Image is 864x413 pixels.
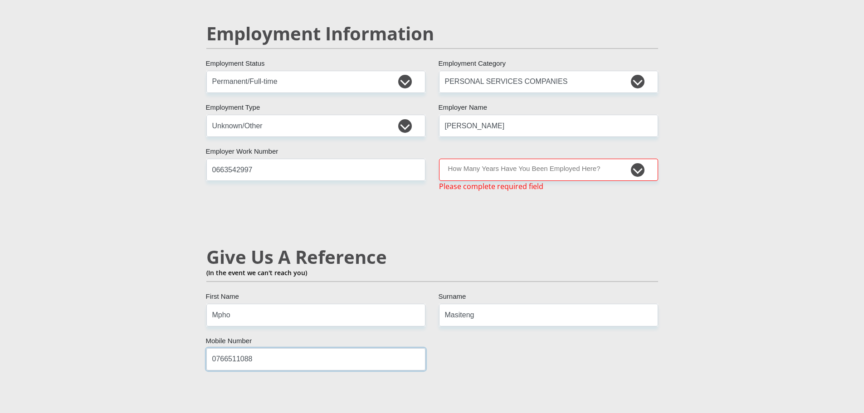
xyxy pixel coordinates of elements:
p: (In the event we can't reach you) [206,268,658,277]
input: Name [206,304,425,326]
h2: Give Us A Reference [206,246,658,268]
input: Employer's Name [439,115,658,137]
h2: Employment Information [206,23,658,44]
input: Employer Work Number [206,159,425,181]
input: Surname [439,304,658,326]
span: Please complete required field [439,181,543,192]
input: Mobile Number [206,348,425,370]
